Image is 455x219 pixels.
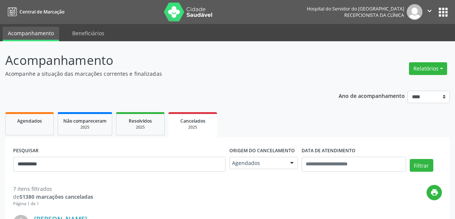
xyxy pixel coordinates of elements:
[430,188,439,196] i: print
[13,145,39,157] label: PESQUISAR
[129,118,152,124] span: Resolvidos
[302,145,355,157] label: DATA DE ATENDIMENTO
[437,6,450,19] button: apps
[174,124,212,130] div: 2025
[13,193,93,201] div: de
[5,6,64,18] a: Central de Marcação
[63,118,107,124] span: Não compareceram
[422,4,437,20] button: 
[425,7,434,15] i: 
[17,118,42,124] span: Agendados
[5,70,317,78] p: Acompanhe a situação das marcações correntes e finalizadas
[344,12,404,18] span: Recepcionista da clínica
[67,27,110,40] a: Beneficiários
[339,91,405,100] p: Ano de acompanhamento
[13,185,93,193] div: 7 itens filtrados
[427,185,442,200] button: print
[13,201,93,207] div: Página 1 de 1
[307,6,404,12] div: Hospital do Servidor do [GEOGRAPHIC_DATA]
[407,4,422,20] img: img
[3,27,59,41] a: Acompanhamento
[229,145,295,157] label: Origem do cancelamento
[410,159,433,172] button: Filtrar
[5,51,317,70] p: Acompanhamento
[19,9,64,15] span: Central de Marcação
[409,62,447,75] button: Relatórios
[180,118,205,124] span: Cancelados
[19,193,93,200] strong: 51380 marcações canceladas
[122,124,159,130] div: 2025
[63,124,107,130] div: 2025
[232,159,283,167] span: Agendados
